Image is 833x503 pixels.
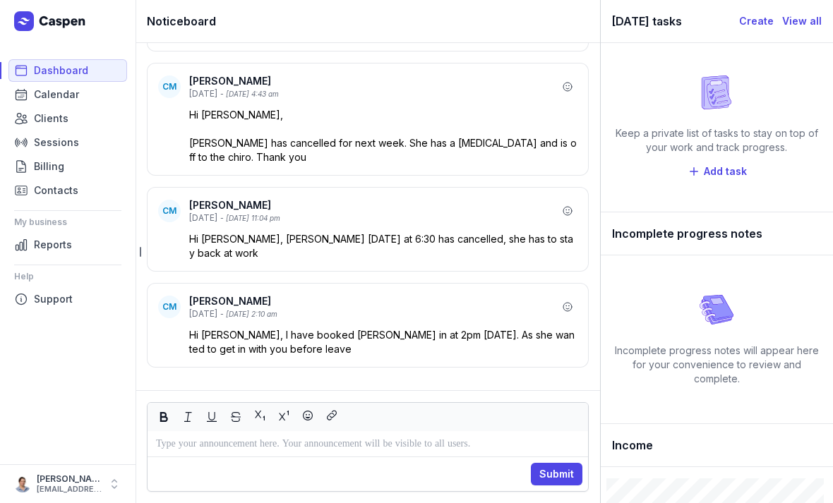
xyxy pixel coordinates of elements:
[189,308,217,320] div: [DATE]
[34,134,79,151] span: Sessions
[189,294,558,308] div: [PERSON_NAME]
[189,88,217,99] div: [DATE]
[612,126,822,154] div: Keep a private list of tasks to stay on top of your work and track progress.
[162,205,176,217] span: CM
[601,424,833,467] div: Income
[612,344,822,386] div: Incomplete progress notes will appear here for your convenience to review and complete.
[782,13,822,30] a: View all
[14,475,31,492] img: User profile image
[539,466,574,483] span: Submit
[220,213,280,224] div: - [DATE] 11:04 pm
[162,301,176,313] span: CM
[34,110,68,127] span: Clients
[14,211,121,234] div: My business
[189,198,558,212] div: [PERSON_NAME]
[37,485,102,495] div: [EMAIL_ADDRESS][DOMAIN_NAME]
[531,463,582,485] button: Submit
[189,136,577,164] p: [PERSON_NAME] has cancelled for next week. She has a [MEDICAL_DATA] and is off to the chiro. Than...
[189,232,577,260] p: Hi [PERSON_NAME], [PERSON_NAME] [DATE] at 6:30 has cancelled, she has to stay back at work
[739,13,774,30] a: Create
[37,473,102,485] div: [PERSON_NAME]
[220,309,277,320] div: - [DATE] 2:10 am
[612,11,739,31] div: [DATE] tasks
[189,108,577,122] p: Hi [PERSON_NAME],
[34,158,64,175] span: Billing
[162,81,176,92] span: CM
[34,62,88,79] span: Dashboard
[14,265,121,288] div: Help
[34,236,72,253] span: Reports
[34,86,79,103] span: Calendar
[704,163,747,180] span: Add task
[220,89,279,99] div: - [DATE] 4:43 am
[189,212,217,224] div: [DATE]
[34,182,78,199] span: Contacts
[189,328,577,356] p: Hi [PERSON_NAME], I have booked [PERSON_NAME] in at 2pm [DATE]. As she wanted to get in with you ...
[601,212,833,255] div: Incomplete progress notes
[189,74,558,88] div: [PERSON_NAME]
[34,291,73,308] span: Support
